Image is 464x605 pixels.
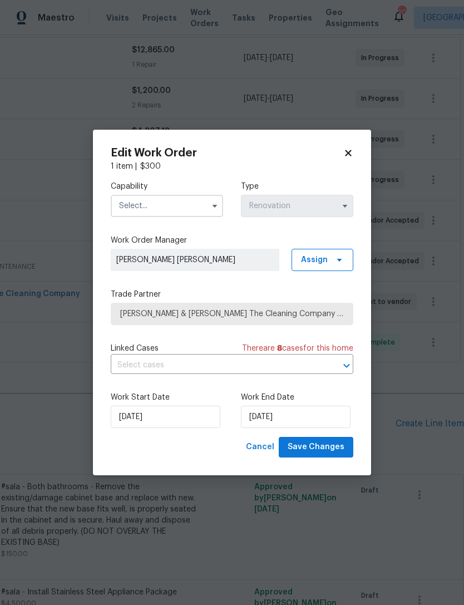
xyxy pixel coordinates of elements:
[242,343,353,354] span: There are case s for this home
[111,147,343,159] h2: Edit Work Order
[111,195,223,217] input: Select...
[246,440,274,454] span: Cancel
[338,199,352,213] button: Show options
[241,181,353,192] label: Type
[111,357,322,374] input: Select cases
[279,437,353,458] button: Save Changes
[111,161,353,172] div: 1 item |
[241,195,353,217] input: Select...
[111,235,353,246] label: Work Order Manager
[111,289,353,300] label: Trade Partner
[111,343,159,354] span: Linked Cases
[288,440,344,454] span: Save Changes
[277,345,282,352] span: 8
[241,392,353,403] label: Work End Date
[301,254,328,265] span: Assign
[241,406,351,428] input: M/D/YYYY
[111,392,223,403] label: Work Start Date
[208,199,221,213] button: Show options
[111,406,220,428] input: M/D/YYYY
[120,308,344,319] span: [PERSON_NAME] & [PERSON_NAME] The Cleaning Company - JAX-C
[116,254,274,265] span: [PERSON_NAME] [PERSON_NAME]
[339,358,354,373] button: Open
[241,437,279,458] button: Cancel
[111,181,223,192] label: Capability
[140,163,161,170] span: $ 300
